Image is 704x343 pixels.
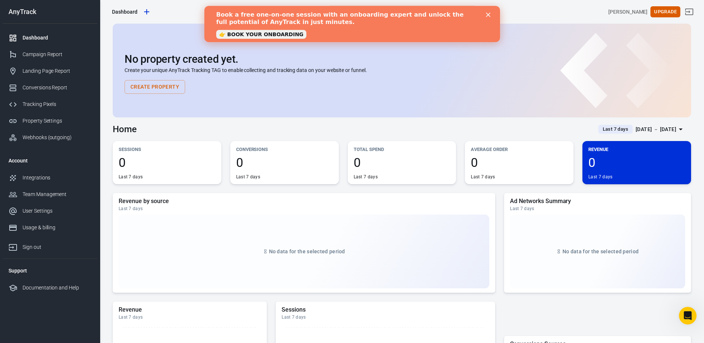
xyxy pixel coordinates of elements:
div: Landing Page Report [23,67,91,75]
span: 0 [588,156,685,169]
span: 0 [119,156,215,169]
a: User Settings [3,203,97,219]
a: Sign out [3,236,97,255]
div: Conversions Report [23,84,91,92]
div: Last 7 days [282,314,489,320]
span: No data for the selected period [269,248,345,254]
span: 0 [236,156,333,169]
a: Sign out [680,3,698,21]
div: Dashboard [112,8,137,16]
div: Last 7 days [119,206,489,212]
div: Sign out [23,243,91,251]
h5: Revenue [119,306,261,313]
div: Property Settings [23,117,91,125]
button: Create Property [125,80,185,94]
span: Last 7 days [600,126,631,133]
h2: No property created yet. [125,53,679,65]
a: Dashboard [3,30,97,46]
li: Account [3,152,97,169]
li: Support [3,262,97,279]
p: Average Order [471,145,568,153]
div: Documentation and Help [23,284,91,292]
a: Tracking Pixels [3,96,97,113]
div: Last 7 days [119,314,261,320]
a: Team Management [3,186,97,203]
button: Last 7 days[DATE] － [DATE] [592,123,691,136]
div: Integrations [23,174,91,182]
div: Close [282,7,289,11]
h3: Home [113,124,137,134]
span: 0 [471,156,568,169]
p: Conversions [236,145,333,153]
h5: Sessions [282,306,489,313]
p: Total Spend [354,145,450,153]
div: Campaign Report [23,51,91,58]
button: Find anything...⌘ + K [328,6,476,18]
div: Team Management [23,191,91,198]
p: Sessions [119,145,215,153]
div: Webhooks (outgoing) [23,134,91,141]
button: Upgrade [650,6,680,18]
div: Last 7 days [510,206,685,212]
iframe: Intercom live chat banner [204,6,500,42]
p: Revenue [588,145,685,153]
h5: Revenue by source [119,198,489,205]
div: Dashboard [23,34,91,42]
a: Landing Page Report [3,63,97,79]
iframe: Intercom live chat [679,307,697,325]
div: AnyTrack [3,8,97,15]
a: Create new property [140,6,153,18]
span: No data for the selected period [562,248,639,254]
div: Last 7 days [588,174,612,180]
a: Usage & billing [3,219,97,236]
div: User Settings [23,207,91,215]
h5: Ad Networks Summary [510,198,685,205]
a: Campaign Report [3,46,97,63]
a: Conversions Report [3,79,97,96]
a: Integrations [3,169,97,186]
div: [DATE] － [DATE] [636,125,676,134]
span: 0 [354,156,450,169]
a: Webhooks (outgoing) [3,129,97,146]
div: Tracking Pixels [23,100,91,108]
p: Create your unique AnyTrack Tracking TAG to enable collecting and tracking data on your website o... [125,66,679,74]
div: Account id: iAzZk1CP [608,8,647,16]
div: Usage & billing [23,224,91,231]
a: Property Settings [3,113,97,129]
